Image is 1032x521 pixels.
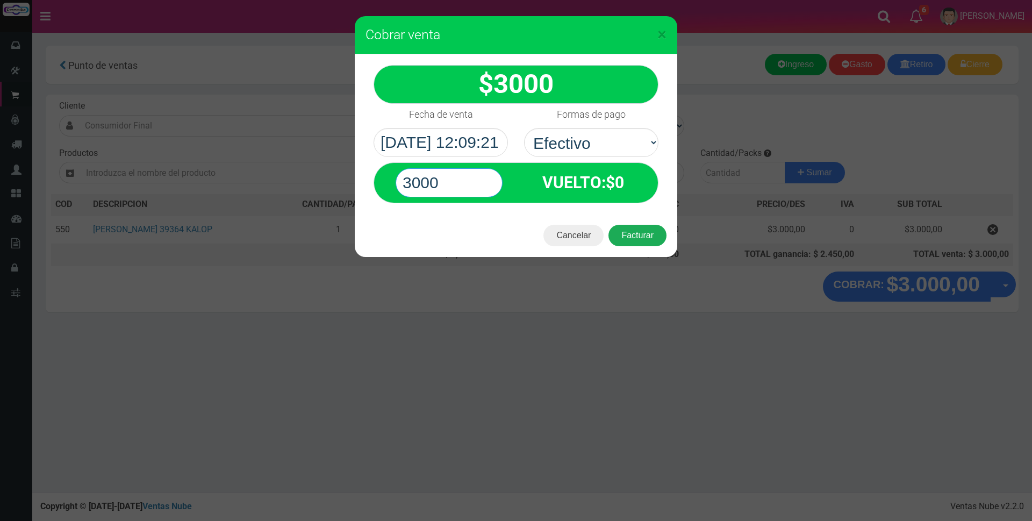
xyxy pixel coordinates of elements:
span: 0 [615,173,624,192]
button: Facturar [608,225,666,246]
span: × [657,24,666,45]
span: VUELTO [542,173,601,192]
h4: Fecha de venta [409,109,473,120]
input: Paga con [396,168,503,197]
h3: Cobrar venta [365,27,666,43]
strong: :$ [542,173,624,192]
button: Cancelar [543,225,604,246]
strong: $ [478,69,554,99]
button: Close [657,26,666,43]
span: 3000 [493,69,554,99]
h4: Formas de pago [557,109,626,120]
